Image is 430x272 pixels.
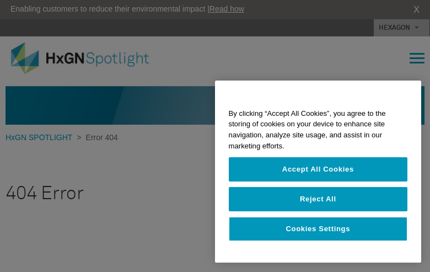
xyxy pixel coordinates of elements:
[229,217,407,241] button: Cookies Settings
[215,81,421,263] div: Cookie banner
[229,157,407,182] button: Accept All Cookies
[229,187,407,211] button: Reject All
[215,81,421,263] div: Privacy
[215,103,421,157] div: By clicking “Accept All Cookies”, you agree to the storing of cookies on your device to enhance s...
